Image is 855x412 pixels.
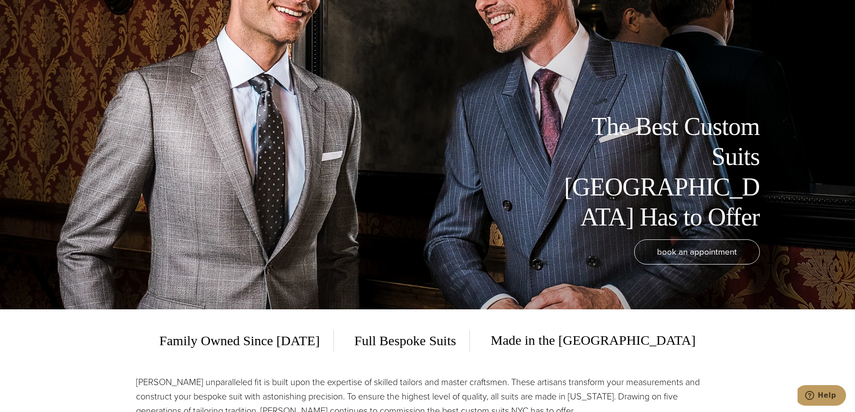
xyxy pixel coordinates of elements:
span: Family Owned Since [DATE] [159,330,333,351]
a: book an appointment [634,239,760,265]
span: book an appointment [657,245,737,258]
span: Full Bespoke Suits [341,330,470,351]
h1: The Best Custom Suits [GEOGRAPHIC_DATA] Has to Offer [558,112,760,232]
span: Made in the [GEOGRAPHIC_DATA] [477,330,696,351]
iframe: Opens a widget where you can chat to one of our agents [798,385,846,408]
